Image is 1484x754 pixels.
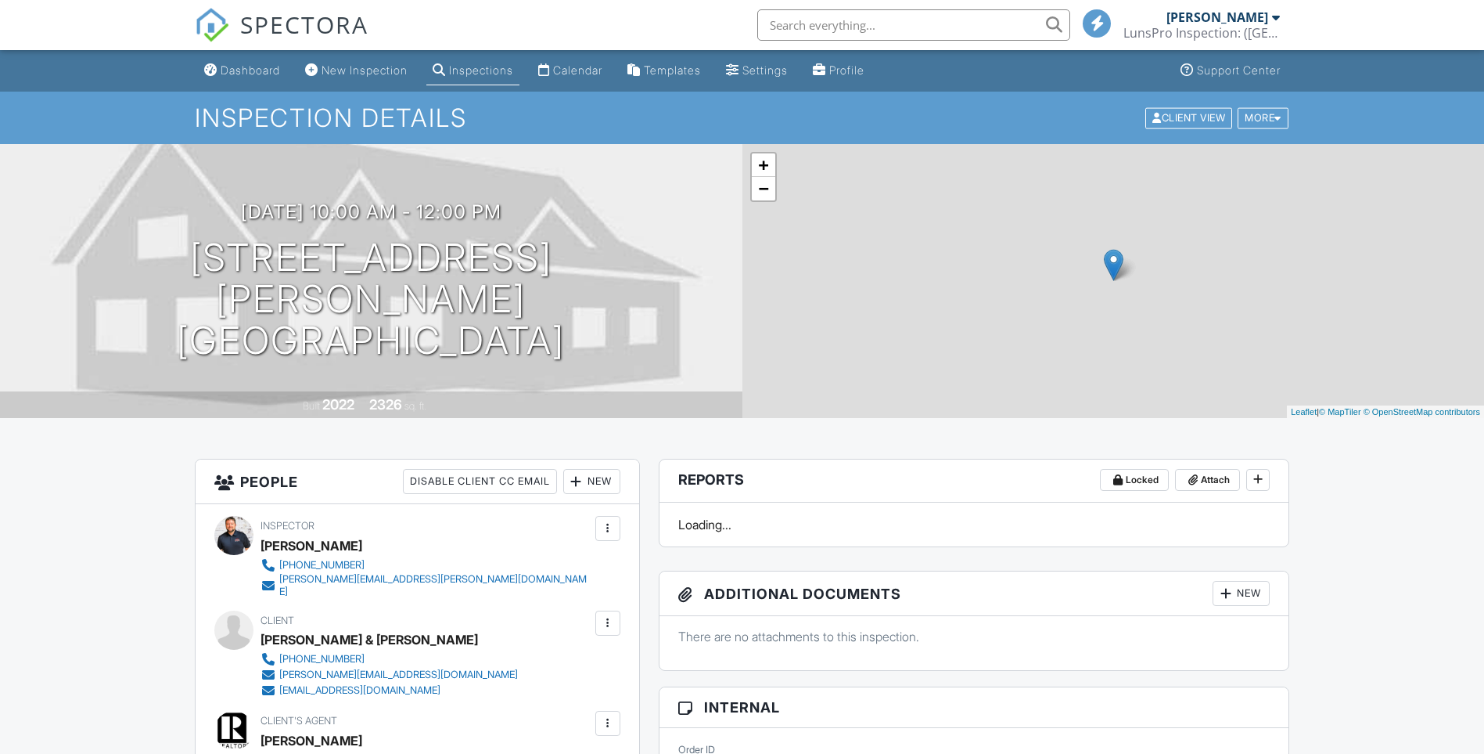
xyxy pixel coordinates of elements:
span: SPECTORA [240,8,368,41]
a: © OpenStreetMap contributors [1364,407,1480,417]
div: Support Center [1197,63,1281,77]
a: Templates [621,56,707,85]
div: Dashboard [221,63,280,77]
a: [PERSON_NAME][EMAIL_ADDRESS][PERSON_NAME][DOMAIN_NAME] [261,573,591,598]
span: Inspector [261,520,314,532]
div: New Inspection [322,63,408,77]
div: [PERSON_NAME][EMAIL_ADDRESS][PERSON_NAME][DOMAIN_NAME] [279,573,591,598]
a: Zoom in [752,153,775,177]
div: Templates [644,63,701,77]
a: Calendar [532,56,609,85]
div: 2326 [369,396,402,413]
div: 2022 [322,396,354,413]
a: New Inspection [299,56,414,85]
span: Client [261,615,294,626]
div: More [1238,107,1288,128]
div: [PERSON_NAME] [1166,9,1268,25]
a: Zoom out [752,177,775,200]
input: Search everything... [757,9,1070,41]
h3: Additional Documents [659,572,1289,616]
div: [PHONE_NUMBER] [279,653,365,666]
a: [PHONE_NUMBER] [261,651,518,667]
h1: Inspection Details [195,104,1290,132]
div: [EMAIL_ADDRESS][DOMAIN_NAME] [279,684,440,697]
div: Disable Client CC Email [403,469,557,494]
h3: [DATE] 10:00 am - 12:00 pm [241,201,501,222]
div: Client View [1145,107,1232,128]
div: Profile [829,63,864,77]
a: Dashboard [198,56,286,85]
div: Settings [742,63,788,77]
div: [PHONE_NUMBER] [279,559,365,572]
p: There are no attachments to this inspection. [678,628,1270,645]
a: [PERSON_NAME][EMAIL_ADDRESS][DOMAIN_NAME] [261,667,518,683]
img: The Best Home Inspection Software - Spectora [195,8,229,42]
a: Inspections [426,56,519,85]
span: sq. ft. [404,400,426,412]
a: © MapTiler [1319,407,1361,417]
h3: People [196,460,639,504]
span: Client's Agent [261,715,337,727]
div: | [1287,406,1484,419]
a: Client View [1144,111,1236,123]
a: Support Center [1174,56,1287,85]
a: [PHONE_NUMBER] [261,557,591,573]
a: Settings [720,56,794,85]
h3: Internal [659,687,1289,728]
div: [PERSON_NAME] & [PERSON_NAME] [261,628,478,651]
div: [PERSON_NAME] [261,534,362,557]
a: SPECTORA [195,21,368,54]
div: New [563,469,620,494]
div: LunsPro Inspection: (Atlanta) [1123,25,1280,41]
div: [PERSON_NAME][EMAIL_ADDRESS][DOMAIN_NAME] [279,669,518,681]
h1: [STREET_ADDRESS] [PERSON_NAME][GEOGRAPHIC_DATA] [25,237,717,361]
a: Leaflet [1291,407,1317,417]
div: Calendar [553,63,602,77]
div: Inspections [449,63,513,77]
span: Built [303,400,320,412]
a: Profile [807,56,871,85]
div: New [1213,581,1270,606]
a: [EMAIL_ADDRESS][DOMAIN_NAME] [261,683,518,698]
div: [PERSON_NAME] [261,729,362,752]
